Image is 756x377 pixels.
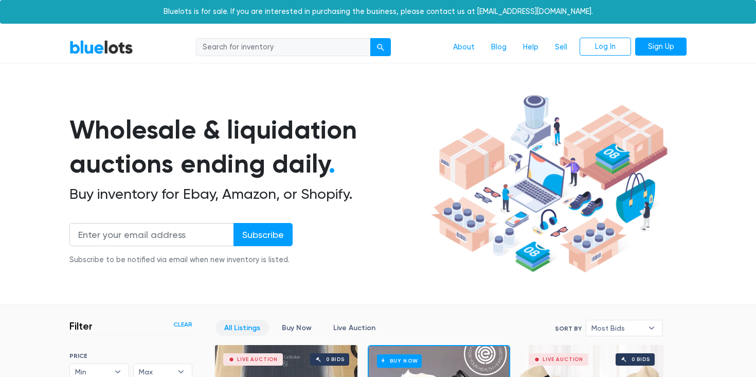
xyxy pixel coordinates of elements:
[555,324,582,333] label: Sort By
[515,38,547,57] a: Help
[377,354,422,367] h6: Buy Now
[173,320,192,329] a: Clear
[580,38,631,56] a: Log In
[69,113,427,181] h1: Wholesale & liquidation auctions ending daily
[632,357,650,362] div: 0 bids
[329,148,335,179] span: .
[69,320,93,332] h3: Filter
[326,357,345,362] div: 0 bids
[445,38,483,57] a: About
[69,185,427,203] h2: Buy inventory for Ebay, Amazon, or Shopify.
[427,90,671,278] img: hero-ee84e7d0318cb26816c560f6b4441b76977f77a177738b4e94f68c95b2b83dbb.png
[69,254,293,266] div: Subscribe to be notified via email when new inventory is listed.
[69,40,133,55] a: BlueLots
[591,320,643,336] span: Most Bids
[196,38,371,57] input: Search for inventory
[635,38,687,56] a: Sign Up
[233,223,293,246] input: Subscribe
[69,223,234,246] input: Enter your email address
[215,320,269,336] a: All Listings
[237,357,278,362] div: Live Auction
[69,352,192,359] h6: PRICE
[641,320,662,336] b: ▾
[483,38,515,57] a: Blog
[273,320,320,336] a: Buy Now
[543,357,583,362] div: Live Auction
[325,320,384,336] a: Live Auction
[547,38,575,57] a: Sell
